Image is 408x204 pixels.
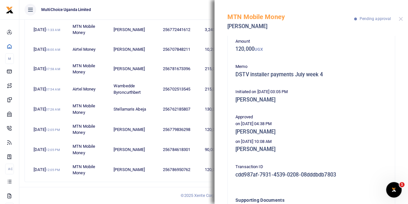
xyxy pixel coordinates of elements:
td: MTN Mobile Money [69,20,110,40]
h5: 120,000 [235,46,387,52]
h5: [PERSON_NAME] [235,146,387,153]
td: 256786950762 [159,160,201,179]
small: 07:58 AM [46,67,60,71]
td: Airtel Money [69,79,110,99]
td: [PERSON_NAME] [110,160,159,179]
span: Pending approval [359,16,391,21]
p: Transaction ID [235,164,387,170]
li: M [5,53,14,64]
td: [PERSON_NAME] [110,40,159,59]
td: MTN Mobile Money [69,120,110,140]
small: UGX [254,47,263,52]
td: 256707848211 [159,40,201,59]
td: 256781673396 [159,59,201,79]
small: 12:05 PM [46,148,60,152]
small: 08:00 AM [46,48,60,51]
td: Wambedde Byroncurthbert [110,79,159,99]
p: Memo [235,63,387,70]
td: 256784618301 [159,140,201,160]
td: 215,000 [201,79,233,99]
td: 215,000 [201,59,233,79]
small: 12:05 PM [46,128,60,132]
td: [PERSON_NAME] [110,20,159,40]
td: [DATE] [30,40,69,59]
h4: Supporting Documents [235,197,361,204]
td: [DATE] [30,20,69,40]
img: logo-small [6,6,14,14]
h5: DSTV installer payments July week 4 [235,71,387,78]
td: 3,240,000 [201,20,233,40]
p: Amount [235,38,387,45]
td: 256779836298 [159,120,201,140]
small: 12:05 PM [46,168,60,172]
h5: cdd987af-7931-4539-0208-08dddbdb7803 [235,172,387,178]
td: MTN Mobile Money [69,160,110,179]
h5: [PERSON_NAME] [235,97,387,103]
td: [DATE] [30,59,69,79]
td: [PERSON_NAME] [110,140,159,160]
td: [PERSON_NAME] [110,59,159,79]
small: 07:26 AM [46,108,60,111]
td: 120,000 [201,120,233,140]
span: MultiChoice Uganda Limited [39,7,94,13]
td: MTN Mobile Money [69,99,110,119]
li: Ac [5,164,14,174]
p: on [DATE] 04:38 PM [235,121,387,127]
td: [PERSON_NAME] [110,120,159,140]
span: 1 [399,182,404,187]
td: 90,000 [201,140,233,160]
p: on [DATE] 10:08 AM [235,138,387,145]
p: Approved [235,114,387,121]
td: 256702513545 [159,79,201,99]
h5: [PERSON_NAME] [227,23,354,30]
td: MTN Mobile Money [69,59,110,79]
td: 130,000 [201,99,233,119]
h5: [PERSON_NAME] [235,129,387,135]
td: Stellamaris Abeja [110,99,159,119]
button: Close [399,17,403,21]
td: [DATE] [30,99,69,119]
iframe: Intercom live chat [386,182,402,198]
td: 10,200 [201,40,233,59]
td: Airtel Money [69,40,110,59]
td: 120,000 [201,160,233,179]
small: 11:33 AM [46,28,60,32]
h5: MTN Mobile Money [227,13,354,21]
td: [DATE] [30,79,69,99]
td: 256762185807 [159,99,201,119]
td: [DATE] [30,120,69,140]
small: 07:54 AM [46,88,60,91]
td: MTN Mobile Money [69,140,110,160]
a: logo-small logo-large logo-large [6,7,14,12]
p: Initiated on [DATE] 03:05 PM [235,89,387,95]
td: [DATE] [30,160,69,179]
td: [DATE] [30,140,69,160]
td: 256772441612 [159,20,201,40]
